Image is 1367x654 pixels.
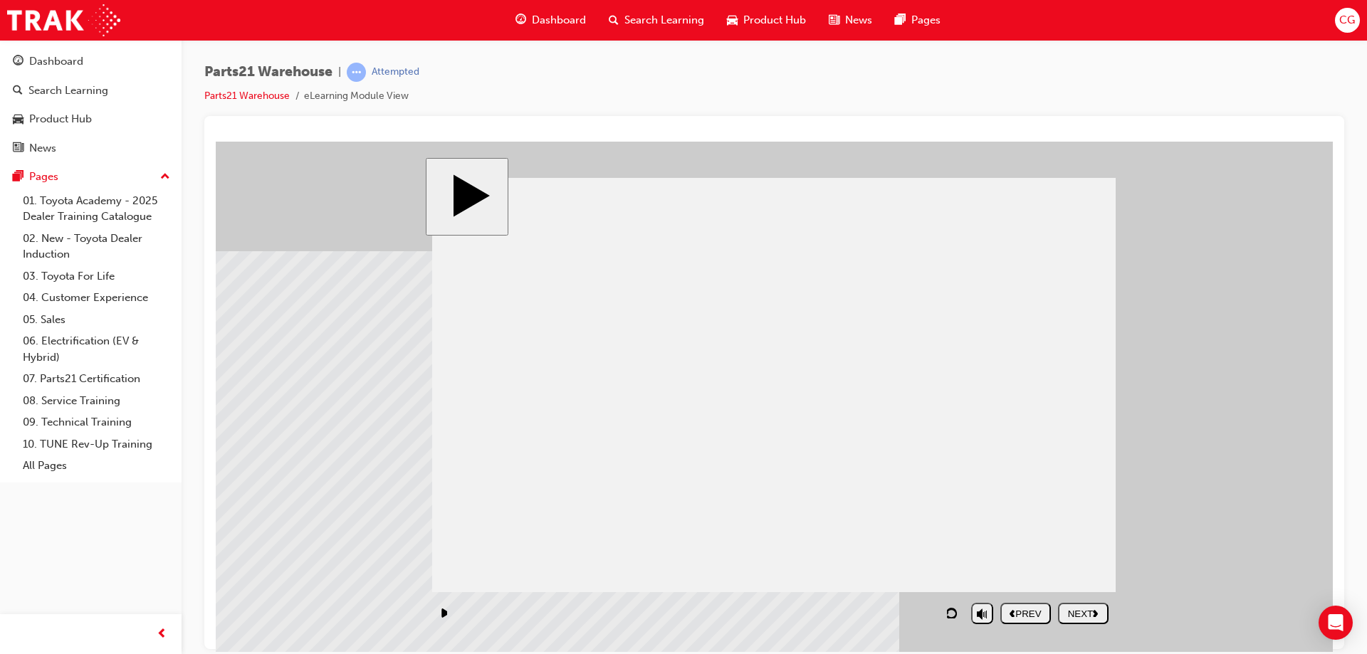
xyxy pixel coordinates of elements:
[624,12,704,28] span: Search Learning
[304,88,409,105] li: eLearning Module View
[17,411,176,433] a: 09. Technical Training
[6,46,176,164] button: DashboardSearch LearningProduct HubNews
[17,228,176,265] a: 02. New - Toyota Dealer Induction
[13,171,23,184] span: pages-icon
[210,16,908,494] div: Parts21Warehouse Start Course
[29,53,83,70] div: Dashboard
[13,113,23,126] span: car-icon
[817,6,884,35] a: news-iconNews
[17,265,176,288] a: 03. Toyota For Life
[6,164,176,190] button: Pages
[17,309,176,331] a: 05. Sales
[347,63,366,82] span: learningRecordVerb_ATTEMPT-icon
[17,433,176,455] a: 10. TUNE Rev-Up Training
[6,106,176,132] a: Product Hub
[895,11,906,29] span: pages-icon
[7,4,120,36] img: Trak
[13,142,23,155] span: news-icon
[6,135,176,162] a: News
[17,330,176,368] a: 06. Electrification (EV & Hybrid)
[884,6,952,35] a: pages-iconPages
[29,111,92,127] div: Product Hub
[17,390,176,412] a: 08. Service Training
[716,6,817,35] a: car-iconProduct Hub
[609,11,619,29] span: search-icon
[504,6,597,35] a: guage-iconDashboard
[372,65,419,79] div: Attempted
[13,56,23,68] span: guage-icon
[204,64,332,80] span: Parts21 Warehouse
[6,48,176,75] a: Dashboard
[1339,12,1355,28] span: CG
[17,455,176,477] a: All Pages
[17,368,176,390] a: 07. Parts21 Certification
[13,85,23,97] span: search-icon
[160,168,170,186] span: up-icon
[532,12,586,28] span: Dashboard
[204,90,290,102] a: Parts21 Warehouse
[29,169,58,185] div: Pages
[845,12,872,28] span: News
[28,83,108,99] div: Search Learning
[597,6,716,35] a: search-iconSearch Learning
[743,12,806,28] span: Product Hub
[157,626,167,643] span: prev-icon
[1335,8,1360,33] button: CG
[829,11,839,29] span: news-icon
[727,11,738,29] span: car-icon
[911,12,941,28] span: Pages
[17,190,176,228] a: 01. Toyota Academy - 2025 Dealer Training Catalogue
[515,11,526,29] span: guage-icon
[210,16,293,94] button: Start
[1319,606,1353,640] div: Open Intercom Messenger
[17,287,176,309] a: 04. Customer Experience
[29,140,56,157] div: News
[338,64,341,80] span: |
[6,78,176,104] a: Search Learning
